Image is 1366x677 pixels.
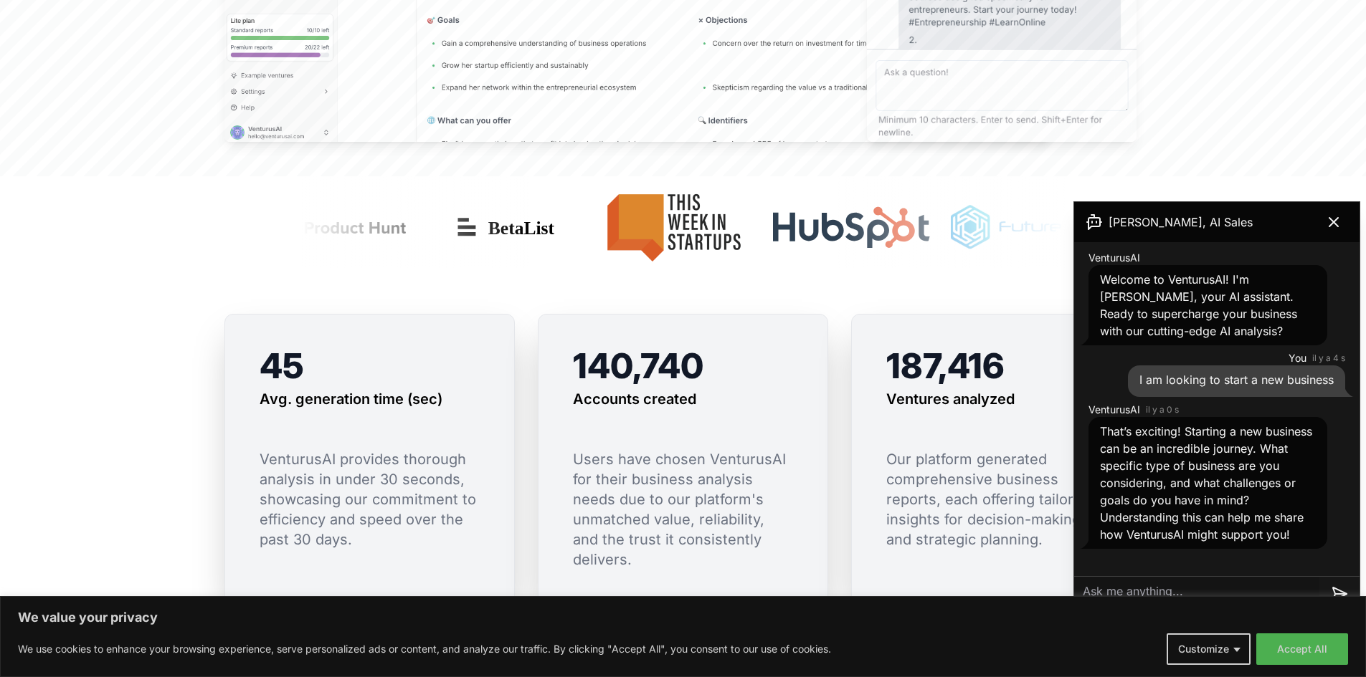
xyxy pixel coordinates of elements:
img: Product Hunt [215,182,419,274]
span: VenturusAI [1088,403,1140,417]
time: il y a 0 s [1146,404,1179,416]
img: This Week in Startups [571,182,746,274]
span: [PERSON_NAME], AI Sales [1109,213,1253,231]
span: Welcome to VenturusAI! I'm [PERSON_NAME], your AI assistant. Ready to supercharge your business w... [1100,272,1297,338]
time: il y a 4 s [1312,352,1345,364]
h3: Accounts created [573,389,696,409]
img: There's an AI for that [1121,182,1305,274]
p: VenturusAI provides thorough analysis in under 30 seconds, showcasing our commitment to efficienc... [260,449,480,549]
img: Futuretools [926,182,1110,274]
img: Betalist [431,206,560,249]
span: 140,740 [573,345,703,387]
p: Users have chosen VenturusAI for their business analysis needs due to our platform's unmatched va... [573,449,793,570]
p: We use cookies to enhance your browsing experience, serve personalized ads or content, and analyz... [18,640,831,658]
span: That’s exciting! Starting a new business can be an incredible journey. What specific type of busi... [1100,424,1312,542]
span: 45 [260,345,304,387]
p: We value your privacy [18,609,1348,626]
img: Hubspot [758,206,915,249]
h3: Ventures analyzed [886,389,1015,409]
h3: Avg. generation time (sec) [260,389,442,409]
span: You [1289,351,1306,365]
span: VenturusAI [1088,251,1140,265]
button: Accept All [1256,633,1348,665]
p: Our platform generated comprehensive business reports, each offering tailored insights for decisi... [886,449,1106,549]
span: 187,416 [886,345,1005,387]
button: Customize [1167,633,1251,665]
span: I am looking to start a new business [1139,373,1334,387]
